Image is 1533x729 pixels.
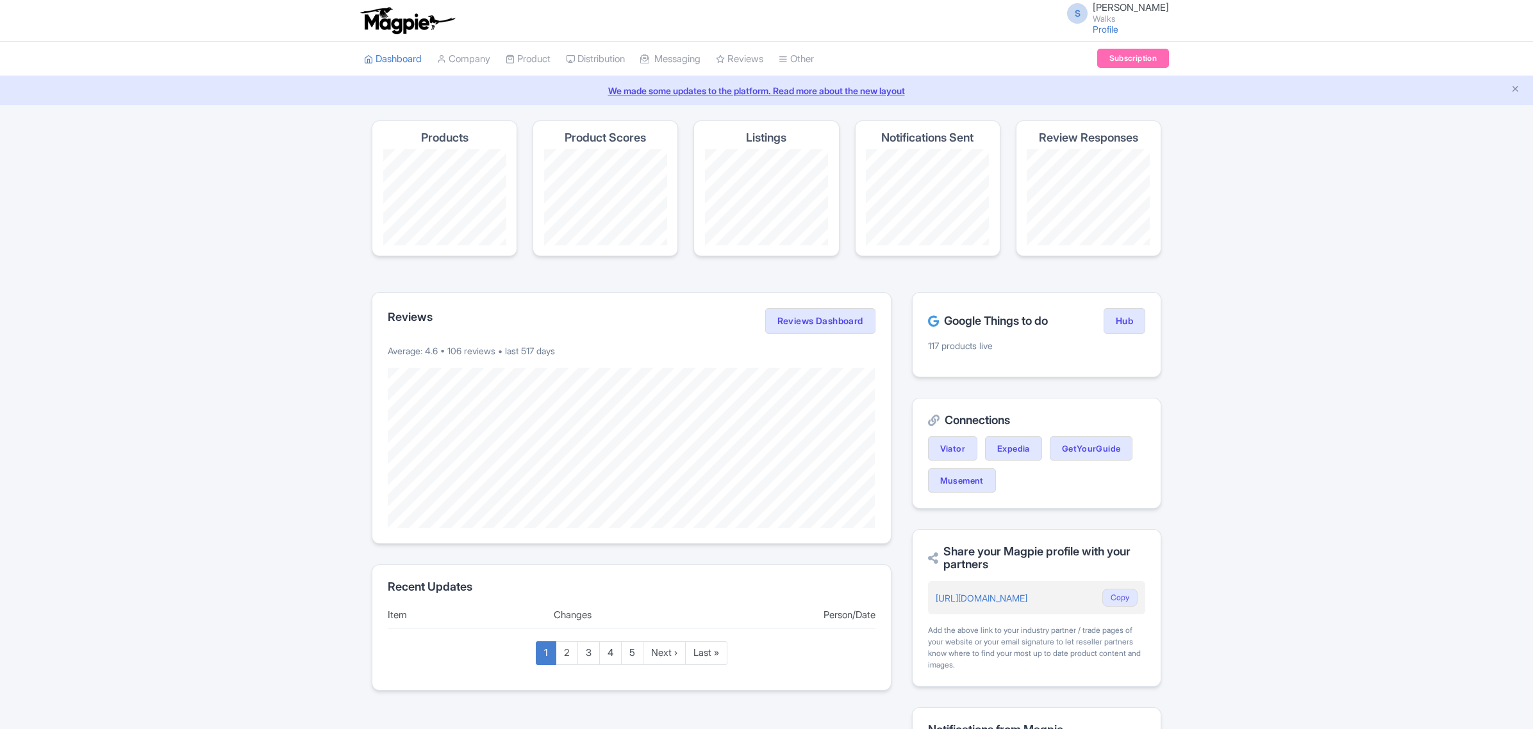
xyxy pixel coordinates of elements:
div: Add the above link to your industry partner / trade pages of your website or your email signature... [928,625,1145,671]
h2: Google Things to do [928,315,1048,327]
h2: Reviews [388,311,433,324]
p: Average: 4.6 • 106 reviews • last 517 days [388,344,875,357]
a: Reviews [716,42,763,77]
a: Expedia [985,436,1042,461]
h2: Share your Magpie profile with your partners [928,545,1145,571]
a: We made some updates to the platform. Read more about the new layout [8,84,1525,97]
a: Hub [1104,308,1145,334]
a: Company [437,42,490,77]
a: 4 [599,641,622,665]
div: Changes [554,608,709,623]
a: Other [779,42,814,77]
a: Musement [928,468,996,493]
a: 2 [556,641,578,665]
a: Subscription [1097,49,1169,68]
button: Close announcement [1511,83,1520,97]
div: Person/Date [720,608,875,623]
a: 1 [536,641,556,665]
a: Profile [1093,24,1118,35]
a: [URL][DOMAIN_NAME] [936,593,1027,603]
h4: Notifications Sent [881,131,974,144]
img: logo-ab69f6fb50320c5b225c76a69d11143b.png [358,6,457,35]
span: [PERSON_NAME] [1093,1,1169,13]
a: S [PERSON_NAME] Walks [1059,3,1169,23]
a: Distribution [566,42,625,77]
small: Walks [1093,15,1169,23]
a: Dashboard [364,42,422,77]
h2: Recent Updates [388,580,875,593]
a: 5 [621,641,643,665]
p: 117 products live [928,339,1145,352]
div: Item [388,608,543,623]
button: Copy [1102,589,1138,607]
h4: Product Scores [565,131,646,144]
a: Last » [685,641,727,665]
a: Next › [643,641,686,665]
a: Viator [928,436,977,461]
a: GetYourGuide [1050,436,1133,461]
h4: Listings [746,131,786,144]
span: S [1067,3,1088,24]
h2: Connections [928,414,1145,427]
a: Reviews Dashboard [765,308,875,334]
a: 3 [577,641,600,665]
h4: Review Responses [1039,131,1138,144]
a: Product [506,42,551,77]
h4: Products [421,131,468,144]
a: Messaging [640,42,700,77]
